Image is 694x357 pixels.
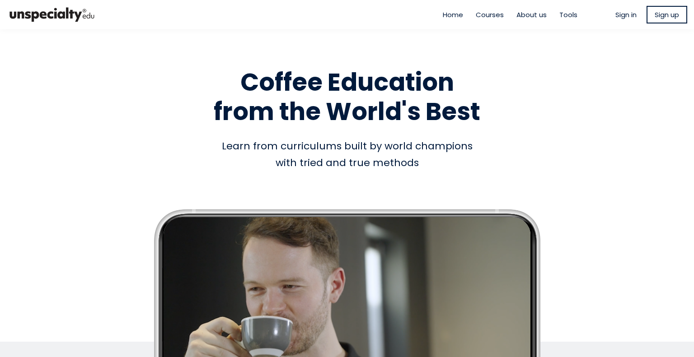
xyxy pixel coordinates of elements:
[516,9,547,20] a: About us
[89,68,605,126] h1: Coffee Education from the World's Best
[476,9,504,20] a: Courses
[647,6,687,23] a: Sign up
[443,9,463,20] a: Home
[89,138,605,172] div: Learn from curriculums built by world champions with tried and true methods
[559,9,577,20] a: Tools
[615,9,637,20] a: Sign in
[655,9,679,20] span: Sign up
[7,4,97,26] img: bc390a18feecddb333977e298b3a00a1.png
